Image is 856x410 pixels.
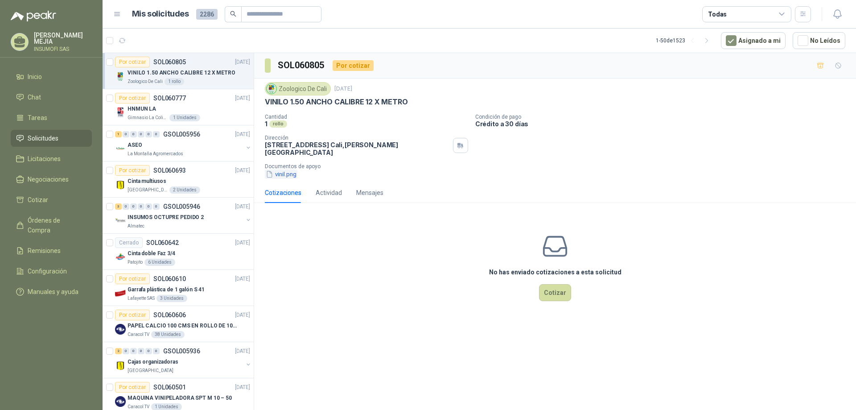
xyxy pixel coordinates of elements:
[267,84,276,94] img: Company Logo
[103,53,254,89] a: Por cotizarSOL060805[DATE] Company LogoVINILO 1.50 ANCHO CALIBRE 12 X METROZoologico De Cali1 rollo
[103,306,254,342] a: Por cotizarSOL060606[DATE] Company LogoPAPEL CALCIO 100 CMS EN ROLLO DE 100 GRCaracol TV38 Unidades
[115,201,252,230] a: 3 0 0 0 0 0 GSOL005946[DATE] Company LogoINSUMOS OCTUPRE PEDIDO 2Almatec
[11,212,92,239] a: Órdenes de Compra
[145,348,152,354] div: 0
[153,167,186,174] p: SOL060693
[265,141,449,156] p: [STREET_ADDRESS] Cali , [PERSON_NAME][GEOGRAPHIC_DATA]
[235,383,250,392] p: [DATE]
[128,331,149,338] p: Caracol TV
[265,163,852,170] p: Documentos de apoyo
[265,135,449,141] p: Dirección
[115,288,126,298] img: Company Logo
[334,85,352,93] p: [DATE]
[115,129,252,157] a: 1 0 0 0 0 0 GSOL005956[DATE] Company LogoASEOLa Montaña Agromercados
[128,141,142,149] p: ASEO
[278,58,325,72] h3: SOL060805
[146,240,179,246] p: SOL060642
[128,322,239,330] p: PAPEL CALCIO 100 CMS EN ROLLO DE 100 GR
[235,130,250,139] p: [DATE]
[115,252,126,262] img: Company Logo
[115,71,126,82] img: Company Logo
[128,186,168,194] p: [GEOGRAPHIC_DATA]
[128,286,205,294] p: Garrafa plástica de 1 galón S 41
[115,360,126,371] img: Company Logo
[793,32,845,49] button: No Leídos
[128,358,178,366] p: Cajas organizadoras
[145,131,152,137] div: 0
[128,114,168,121] p: Gimnasio La Colina
[721,32,786,49] button: Asignado a mi
[115,203,122,210] div: 3
[34,46,92,52] p: INSUMOFI SAS
[115,346,252,374] a: 2 0 0 0 0 0 GSOL005936[DATE] Company LogoCajas organizadoras[GEOGRAPHIC_DATA]
[115,131,122,137] div: 1
[169,186,200,194] div: 2 Unidades
[144,259,175,266] div: 6 Unidades
[269,120,287,128] div: rollo
[153,276,186,282] p: SOL060610
[115,382,150,393] div: Por cotizar
[115,273,150,284] div: Por cotizar
[708,9,727,19] div: Todas
[475,120,852,128] p: Crédito a 30 días
[115,107,126,118] img: Company Logo
[128,105,156,113] p: HNMUN LA
[28,246,61,256] span: Remisiones
[489,267,621,277] h3: No has enviado cotizaciones a esta solicitud
[235,166,250,175] p: [DATE]
[103,162,254,198] a: Por cotizarSOL060693[DATE] Company LogoCinta multiusos[GEOGRAPHIC_DATA]2 Unidades
[28,287,78,297] span: Manuales y ayuda
[115,93,150,104] div: Por cotizar
[11,191,92,208] a: Cotizar
[128,69,235,77] p: VINILO 1.50 ANCHO CALIBRE 12 X METRO
[156,295,187,302] div: 3 Unidades
[265,120,267,128] p: 1
[34,32,92,45] p: [PERSON_NAME] MEJIA
[130,203,137,210] div: 0
[115,143,126,154] img: Company Logo
[128,394,232,402] p: MAQUINA VINIPELADORA SPT M 10 – 50
[235,275,250,283] p: [DATE]
[128,78,163,85] p: Zoologico De Cali
[11,11,56,21] img: Logo peakr
[11,283,92,300] a: Manuales y ayuda
[130,348,137,354] div: 0
[115,396,126,407] img: Company Logo
[153,312,186,318] p: SOL060606
[115,348,122,354] div: 2
[333,60,374,71] div: Por cotizar
[128,177,166,186] p: Cinta multiusos
[235,58,250,66] p: [DATE]
[115,57,150,67] div: Por cotizar
[11,68,92,85] a: Inicio
[115,165,150,176] div: Por cotizar
[265,82,331,95] div: Zoologico De Cali
[103,89,254,125] a: Por cotizarSOL060777[DATE] Company LogoHNMUN LAGimnasio La Colina1 Unidades
[28,174,69,184] span: Negociaciones
[132,8,189,21] h1: Mis solicitudes
[11,130,92,147] a: Solicitudes
[138,131,144,137] div: 0
[153,59,186,65] p: SOL060805
[656,33,714,48] div: 1 - 50 de 1523
[128,295,155,302] p: Lafayette SAS
[128,223,144,230] p: Almatec
[475,114,852,120] p: Condición de pago
[235,311,250,319] p: [DATE]
[28,195,48,205] span: Cotizar
[235,94,250,103] p: [DATE]
[138,203,144,210] div: 0
[235,347,250,356] p: [DATE]
[115,310,150,320] div: Por cotizar
[115,179,126,190] img: Company Logo
[265,114,468,120] p: Cantidad
[163,131,200,137] p: GSOL005956
[28,72,42,82] span: Inicio
[28,133,58,143] span: Solicitudes
[153,95,186,101] p: SOL060777
[235,239,250,247] p: [DATE]
[11,150,92,167] a: Licitaciones
[115,324,126,335] img: Company Logo
[11,242,92,259] a: Remisiones
[153,131,160,137] div: 0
